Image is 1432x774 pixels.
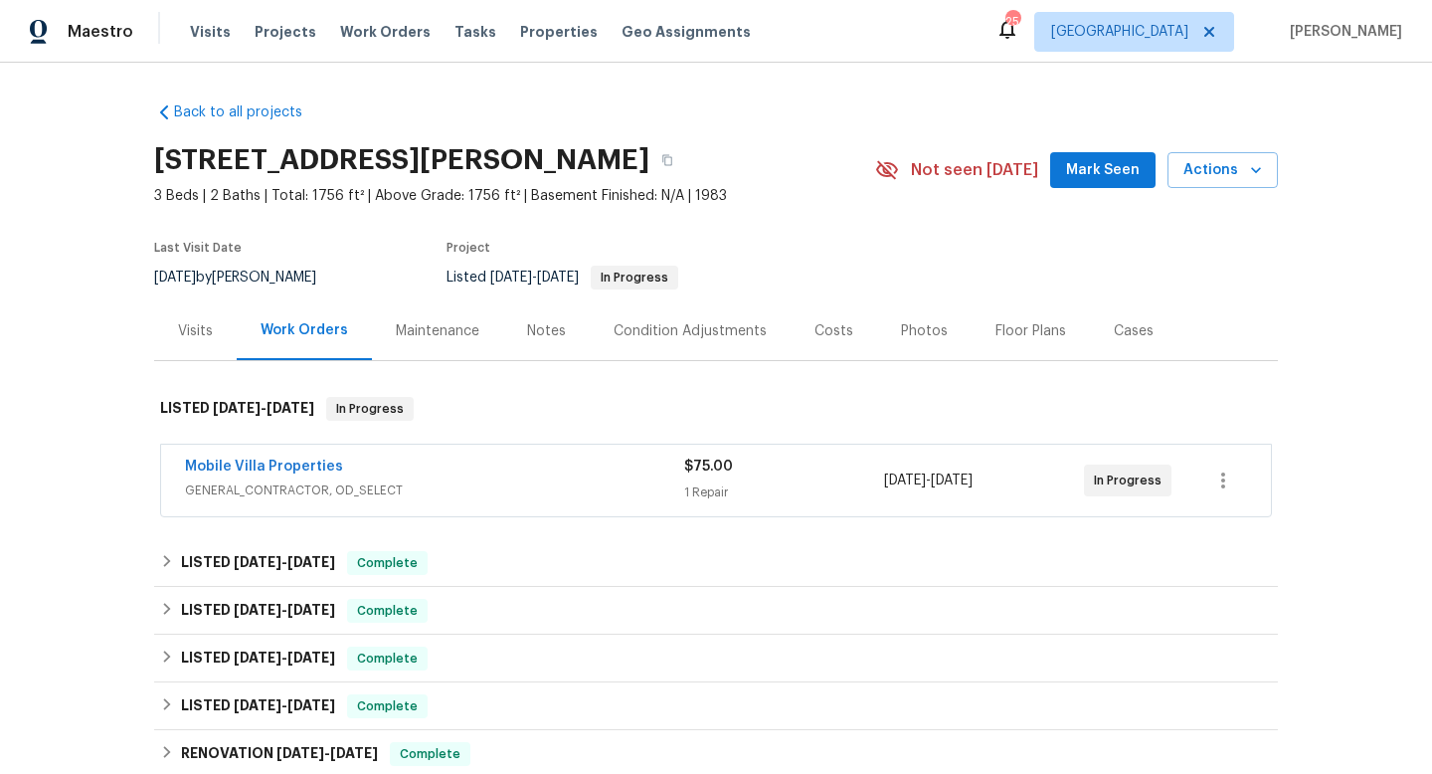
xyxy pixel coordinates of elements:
h6: LISTED [160,397,314,421]
span: 3 Beds | 2 Baths | Total: 1756 ft² | Above Grade: 1756 ft² | Basement Finished: N/A | 1983 [154,186,875,206]
span: Work Orders [340,22,431,42]
span: Mark Seen [1066,158,1140,183]
span: Complete [349,696,426,716]
span: [DATE] [884,474,926,487]
span: [DATE] [234,698,281,712]
span: Not seen [DATE] [911,160,1038,180]
a: Back to all projects [154,102,345,122]
span: Complete [349,553,426,573]
span: [DATE] [287,698,335,712]
h6: RENOVATION [181,742,378,766]
span: - [490,271,579,285]
div: 1 Repair [684,483,884,502]
h2: [STREET_ADDRESS][PERSON_NAME] [154,150,649,170]
span: [PERSON_NAME] [1282,22,1402,42]
span: Last Visit Date [154,242,242,254]
span: - [276,746,378,760]
span: Projects [255,22,316,42]
a: Mobile Villa Properties [185,460,343,474]
span: Properties [520,22,598,42]
span: [DATE] [234,651,281,665]
span: Complete [392,744,468,764]
div: Work Orders [261,320,348,340]
span: [DATE] [267,401,314,415]
div: Cases [1114,321,1154,341]
span: Actions [1183,158,1262,183]
div: 25 [1005,12,1019,32]
span: Listed [447,271,678,285]
div: by [PERSON_NAME] [154,266,340,290]
div: LISTED [DATE]-[DATE]Complete [154,587,1278,635]
span: [DATE] [931,474,973,487]
span: [DATE] [287,603,335,617]
span: - [213,401,314,415]
span: [DATE] [287,651,335,665]
h6: LISTED [181,694,335,718]
span: - [234,698,335,712]
div: Visits [178,321,213,341]
button: Actions [1167,152,1278,189]
span: Maestro [68,22,133,42]
span: [DATE] [330,746,378,760]
span: [DATE] [276,746,324,760]
span: [DATE] [490,271,532,285]
span: Complete [349,649,426,669]
div: Costs [814,321,853,341]
div: LISTED [DATE]-[DATE]In Progress [154,377,1278,441]
div: Floor Plans [995,321,1066,341]
button: Copy Address [649,142,685,178]
span: [DATE] [213,401,261,415]
span: [GEOGRAPHIC_DATA] [1051,22,1188,42]
button: Mark Seen [1050,152,1156,189]
span: Project [447,242,490,254]
div: LISTED [DATE]-[DATE]Complete [154,682,1278,730]
span: GENERAL_CONTRACTOR, OD_SELECT [185,481,684,500]
span: [DATE] [287,555,335,569]
span: Complete [349,601,426,621]
span: [DATE] [234,555,281,569]
span: [DATE] [154,271,196,285]
div: Notes [527,321,566,341]
span: [DATE] [537,271,579,285]
span: $75.00 [684,460,733,474]
h6: LISTED [181,647,335,671]
span: Visits [190,22,231,42]
span: In Progress [328,399,412,419]
h6: LISTED [181,599,335,623]
span: Tasks [454,25,496,39]
span: In Progress [1094,471,1169,490]
span: [DATE] [234,603,281,617]
span: - [234,651,335,665]
div: LISTED [DATE]-[DATE]Complete [154,539,1278,587]
span: - [234,603,335,617]
div: Maintenance [396,321,479,341]
div: Photos [901,321,948,341]
div: Condition Adjustments [614,321,767,341]
span: - [234,555,335,569]
span: Geo Assignments [622,22,751,42]
span: In Progress [593,272,676,284]
span: - [884,471,973,490]
h6: LISTED [181,551,335,575]
div: LISTED [DATE]-[DATE]Complete [154,635,1278,682]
